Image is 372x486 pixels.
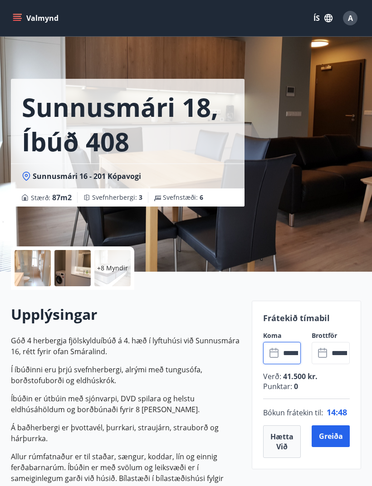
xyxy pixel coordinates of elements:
button: ÍS [308,10,338,26]
span: Stærð : [31,192,72,203]
button: menu [11,10,62,26]
span: 41.500 kr. [281,371,318,381]
p: Góð 4 herbergja fjölskylduíbúð á 4. hæð í lyftuhúsi við Sunnusmára 16, rétt fyrir ofan Smáralind. [11,335,241,357]
p: Í íbúðinni eru þrjú svefnherbergi, alrými með tungusófa, borðstofuborði og eldhúskrók. [11,364,241,386]
span: 48 [338,407,347,418]
span: 3 [139,193,142,202]
p: Verð : [263,371,350,381]
h2: Upplýsingar [11,304,241,324]
span: Sunnusmári 16 - 201 Kópavogi [33,171,141,181]
button: Greiða [312,425,350,447]
span: 87 m2 [52,192,72,202]
p: Frátekið tímabil [263,312,350,324]
p: Punktar : [263,381,350,391]
span: Svefnherbergi : [92,193,142,202]
button: Hætta við [263,425,301,458]
h1: Sunnusmári 18, íbúð 408 [22,90,234,159]
span: 14 : [327,407,338,418]
p: Íbúðin er útbúin með sjónvarpi, DVD spilara og helstu eldhúsáhöldum og borðbúnaði fyrir 8 [PERSON... [11,393,241,415]
p: Á baðherbergi er þvottavél, þurrkari, straujárn, strauborð og hárþurrka. [11,422,241,444]
button: A [339,7,361,29]
span: 6 [200,193,203,202]
label: Koma [263,331,301,340]
span: 0 [292,381,298,391]
span: Svefnstæði : [163,193,203,202]
label: Brottför [312,331,350,340]
span: Bókun frátekin til : [263,407,323,418]
p: +8 Myndir [97,264,128,273]
span: A [348,13,353,23]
